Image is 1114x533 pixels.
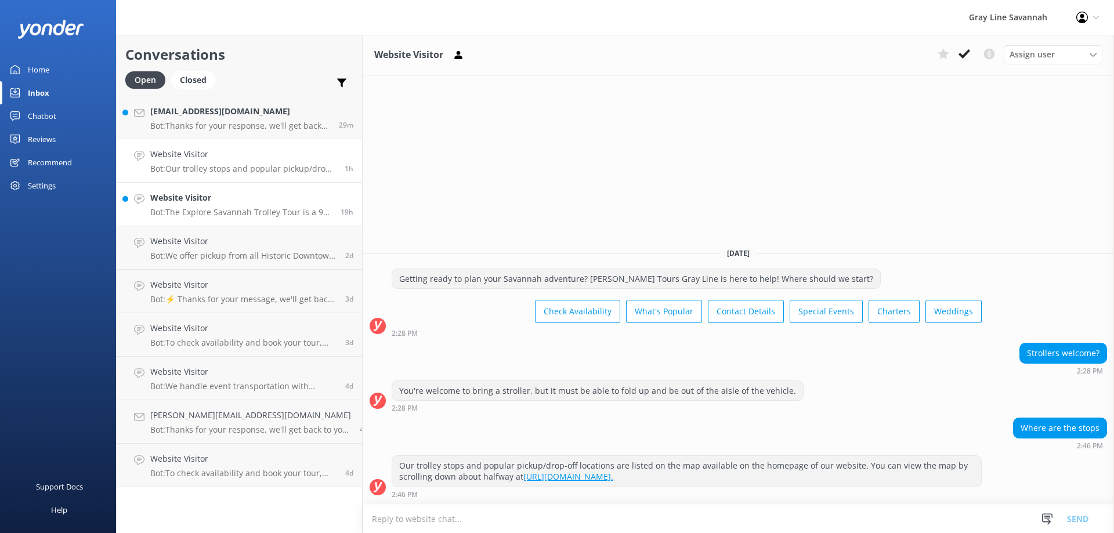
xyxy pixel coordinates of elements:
h4: [EMAIL_ADDRESS][DOMAIN_NAME] [150,105,330,118]
a: [URL][DOMAIN_NAME]. [523,471,613,482]
h2: Conversations [125,43,353,66]
button: Weddings [925,300,982,323]
h4: [PERSON_NAME][EMAIL_ADDRESS][DOMAIN_NAME] [150,409,351,422]
div: Settings [28,174,56,197]
p: Bot: We offer pickup from all Historic Downtown hotels and B&Bs in [GEOGRAPHIC_DATA], as well as ... [150,251,337,261]
h4: Website Visitor [150,322,337,335]
div: Where are the stops [1014,418,1106,438]
span: Oct 06 2025 02:43pm (UTC -04:00) America/New_York [360,425,368,434]
a: Website VisitorBot:The Explore Savannah Trolley Tour is a 90-minute, fully narrated sightseeing e... [117,183,362,226]
div: Oct 10 2025 02:46pm (UTC -04:00) America/New_York [392,490,982,498]
p: Bot: To check availability and book your tour, please visit [URL][DOMAIN_NAME]. [150,468,337,478]
div: Home [28,58,49,81]
a: [PERSON_NAME][EMAIL_ADDRESS][DOMAIN_NAME]Bot:Thanks for your response, we'll get back to you as s... [117,400,362,444]
span: Oct 06 2025 03:42pm (UTC -04:00) America/New_York [345,381,353,391]
strong: 2:28 PM [392,330,418,337]
img: yonder-white-logo.png [17,20,84,39]
span: Oct 10 2025 03:45pm (UTC -04:00) America/New_York [339,120,353,130]
h3: Website Visitor [374,48,443,63]
p: Bot: Our trolley stops and popular pickup/drop-off locations are listed on the map available on t... [150,164,336,174]
span: Oct 07 2025 11:45am (UTC -04:00) America/New_York [345,294,353,304]
div: Oct 10 2025 02:46pm (UTC -04:00) America/New_York [1013,441,1107,449]
a: Website VisitorBot:We offer pickup from all Historic Downtown hotels and B&Bs in [GEOGRAPHIC_DATA... [117,226,362,270]
a: [EMAIL_ADDRESS][DOMAIN_NAME]Bot:Thanks for your response, we'll get back to you as soon as we can... [117,96,362,139]
div: Assign User [1004,45,1102,64]
strong: 2:28 PM [1077,368,1103,375]
span: Oct 10 2025 02:46pm (UTC -04:00) America/New_York [345,164,353,173]
button: Special Events [790,300,863,323]
div: Oct 10 2025 02:28pm (UTC -04:00) America/New_York [392,404,804,412]
a: Closed [171,73,221,86]
p: Bot: Thanks for your response, we'll get back to you as soon as we can during opening hours. [150,425,351,435]
a: Website VisitorBot:⚡ Thanks for your message, we'll get back to you as soon as we can. You're als... [117,270,362,313]
h4: Website Visitor [150,365,337,378]
strong: 2:46 PM [392,491,418,498]
a: Website VisitorBot:Our trolley stops and popular pickup/drop-off locations are listed on the map ... [117,139,362,183]
span: Oct 07 2025 07:56am (UTC -04:00) America/New_York [345,338,353,347]
a: Website VisitorBot:To check availability and book your tour, please visit [URL][DOMAIN_NAME].4d [117,444,362,487]
h4: Website Visitor [150,278,337,291]
a: Open [125,73,171,86]
a: Website VisitorBot:We handle event transportation with modern, air-conditioned vehicles and profe... [117,357,362,400]
div: You're welcome to bring a stroller, but it must be able to fold up and be out of the aisle of the... [392,381,803,401]
button: What's Popular [626,300,702,323]
p: Bot: Thanks for your response, we'll get back to you as soon as we can during opening hours. [150,121,330,131]
button: Charters [869,300,920,323]
span: Oct 06 2025 02:27pm (UTC -04:00) America/New_York [345,468,353,478]
div: Chatbot [28,104,56,128]
strong: 2:28 PM [392,405,418,412]
div: Help [51,498,67,521]
span: Oct 09 2025 08:19pm (UTC -04:00) America/New_York [341,207,353,217]
span: Assign user [1010,48,1055,61]
div: Reviews [28,128,56,151]
button: Contact Details [708,300,784,323]
p: Bot: To check availability and book your tour, please visit [URL][DOMAIN_NAME]. [150,338,337,348]
div: Oct 10 2025 02:28pm (UTC -04:00) America/New_York [1019,367,1107,375]
div: Closed [171,71,215,89]
button: Check Availability [535,300,620,323]
h4: Website Visitor [150,452,337,465]
div: Our trolley stops and popular pickup/drop-off locations are listed on the map available on the ho... [392,456,981,487]
a: Website VisitorBot:To check availability and book your tour, please visit [URL][DOMAIN_NAME].3d [117,313,362,357]
span: [DATE] [720,248,757,258]
strong: 2:46 PM [1077,443,1103,449]
h4: Website Visitor [150,191,332,204]
div: Support Docs [36,475,83,498]
p: Bot: ⚡ Thanks for your message, we'll get back to you as soon as we can. You're also welcome to k... [150,294,337,304]
p: Bot: We handle event transportation with modern, air-conditioned vehicles and professional driver... [150,381,337,391]
div: Open [125,71,165,89]
div: Inbox [28,81,49,104]
div: Strollers welcome? [1020,343,1106,363]
span: Oct 08 2025 10:28am (UTC -04:00) America/New_York [345,251,353,260]
div: Oct 10 2025 02:28pm (UTC -04:00) America/New_York [392,329,982,337]
h4: Website Visitor [150,148,336,161]
div: Getting ready to plan your Savannah adventure? [PERSON_NAME] Tours Gray Line is here to help! Whe... [392,269,880,289]
p: Bot: The Explore Savannah Trolley Tour is a 90-minute, fully narrated sightseeing experience that... [150,207,332,217]
div: Recommend [28,151,72,174]
h4: Website Visitor [150,235,337,248]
